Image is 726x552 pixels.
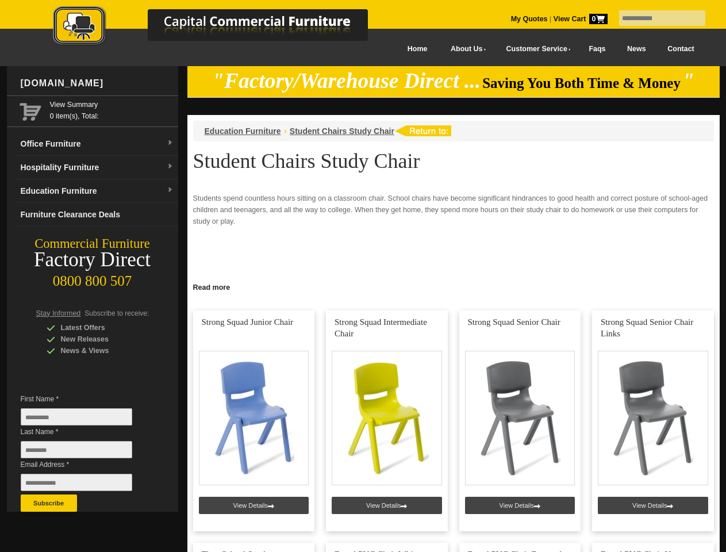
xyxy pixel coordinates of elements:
div: Latest Offers [47,322,156,333]
span: Email Address * [21,459,149,470]
div: [DOMAIN_NAME] [16,66,178,101]
a: Click to read more [187,279,720,293]
img: Capital Commercial Furniture Logo [21,6,424,48]
input: First Name * [21,408,132,425]
li: › [284,125,287,137]
button: Subscribe [21,494,77,512]
a: Education Furnituredropdown [16,179,178,203]
a: View Summary [50,99,174,110]
a: Faqs [578,36,617,62]
span: 0 [589,14,608,24]
span: 0 item(s), Total: [50,99,174,120]
a: Contact [656,36,705,62]
em: " [682,69,694,93]
span: Subscribe to receive: [84,309,149,317]
a: Capital Commercial Furniture Logo [21,6,424,51]
img: dropdown [167,140,174,147]
a: Furniture Clearance Deals [16,203,178,227]
a: News [616,36,656,62]
a: My Quotes [511,15,548,23]
div: New Releases [47,333,156,345]
a: Hospitality Furnituredropdown [16,156,178,179]
a: About Us [438,36,493,62]
a: Student Chairs Study Chair [290,126,394,136]
div: News & Views [47,345,156,356]
span: First Name * [21,393,149,405]
div: 0800 800 507 [7,267,178,289]
span: Saving You Both Time & Money [482,75,681,91]
p: Students spend countless hours sitting on a classroom chair. School chairs have become significan... [193,193,714,227]
h1: Student Chairs Study Chair [193,150,714,172]
img: dropdown [167,163,174,170]
em: "Factory/Warehouse Direct ... [212,69,481,93]
div: Factory Direct [7,252,178,268]
input: Email Address * [21,474,132,491]
a: View Cart0 [551,15,607,23]
a: Customer Service [493,36,578,62]
a: Office Furnituredropdown [16,132,178,156]
div: Commercial Furniture [7,236,178,252]
input: Last Name * [21,441,132,458]
a: Education Furniture [205,126,281,136]
span: Last Name * [21,426,149,438]
strong: View Cart [554,15,608,23]
img: return to [394,125,451,136]
img: dropdown [167,187,174,194]
span: Stay Informed [36,309,81,317]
